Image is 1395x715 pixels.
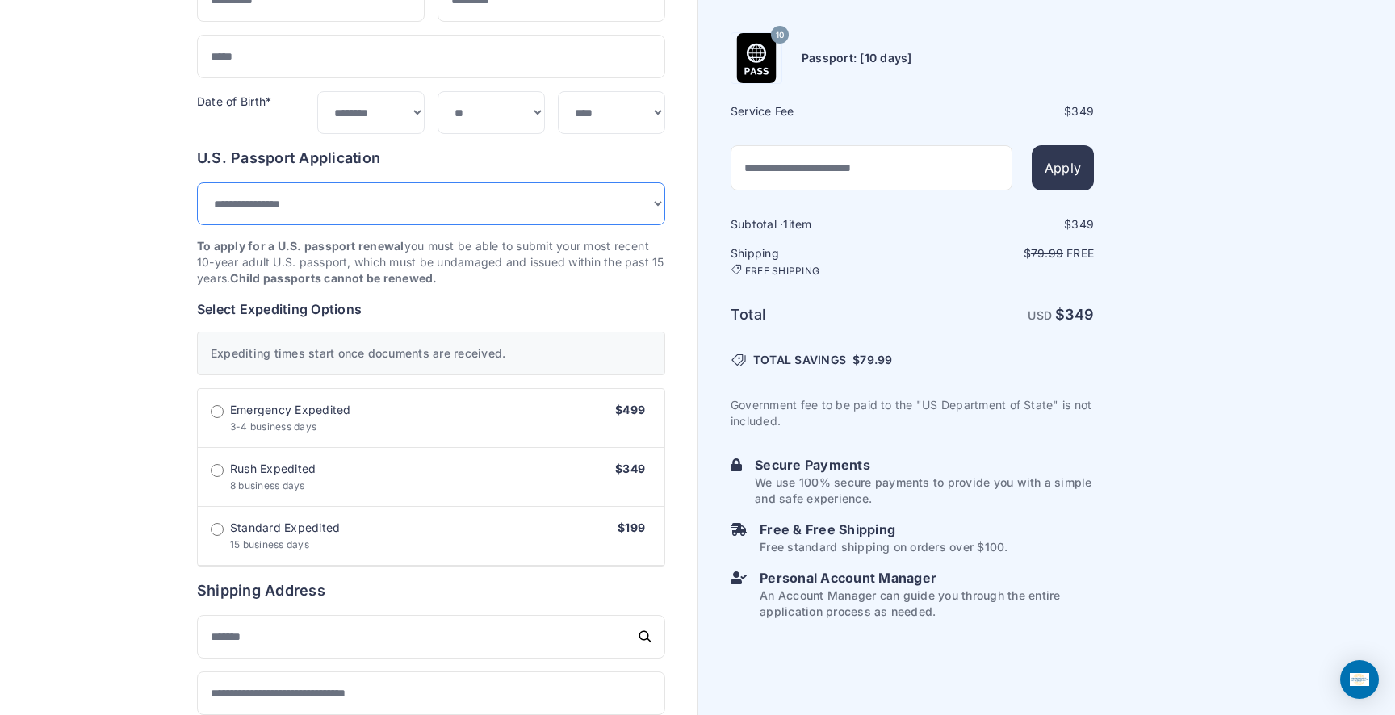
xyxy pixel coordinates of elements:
div: $ [914,103,1094,119]
h6: Total [731,303,911,326]
div: Expediting times start once documents are received. [197,332,665,375]
span: 1 [783,217,788,231]
span: USD [1028,308,1052,322]
p: We use 100% secure payments to provide you with a simple and safe experience. [755,475,1094,507]
span: 79.99 [860,353,892,366]
p: An Account Manager can guide you through the entire application process as needed. [760,587,1094,620]
span: 15 business days [230,538,309,550]
img: Product Name [731,33,781,83]
span: 349 [1065,306,1094,323]
strong: $ [1055,306,1094,323]
span: $349 [615,462,645,475]
div: Open Intercom Messenger [1340,660,1379,699]
button: Apply [1032,145,1094,190]
span: Free [1066,246,1094,260]
strong: Child passports cannot be renewed. [230,271,437,285]
h6: U.S. Passport Application [197,147,665,169]
span: 8 business days [230,479,305,491]
h6: Service Fee [731,103,911,119]
h6: Personal Account Manager [760,568,1094,587]
span: 349 [1071,104,1094,118]
h6: Free & Free Shipping [760,520,1007,539]
h6: Shipping Address [197,579,665,602]
h6: Secure Payments [755,455,1094,475]
h6: Select Expediting Options [197,299,665,319]
span: $499 [615,403,645,416]
p: you must be able to submit your most recent 10-year adult U.S. passport, which must be undamaged ... [197,238,665,286]
h6: Shipping [731,245,911,278]
label: Date of Birth* [197,94,271,108]
p: Government fee to be paid to the "US Department of State" is not included. [731,397,1094,429]
p: $ [914,245,1094,261]
span: Rush Expedited [230,461,316,477]
span: FREE SHIPPING [745,265,819,278]
span: 3-4 business days [230,420,316,433]
p: Free standard shipping on orders over $100. [760,539,1007,555]
span: Emergency Expedited [230,402,351,418]
div: $ [914,216,1094,232]
h6: Passport: [10 days] [802,50,912,66]
span: 349 [1071,217,1094,231]
span: $199 [618,521,645,534]
h6: Subtotal · item [731,216,911,232]
span: $ [852,352,892,368]
strong: To apply for a U.S. passport renewal [197,239,404,253]
span: 79.99 [1031,246,1063,260]
span: Standard Expedited [230,520,340,536]
span: TOTAL SAVINGS [753,352,846,368]
span: 10 [776,24,784,45]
